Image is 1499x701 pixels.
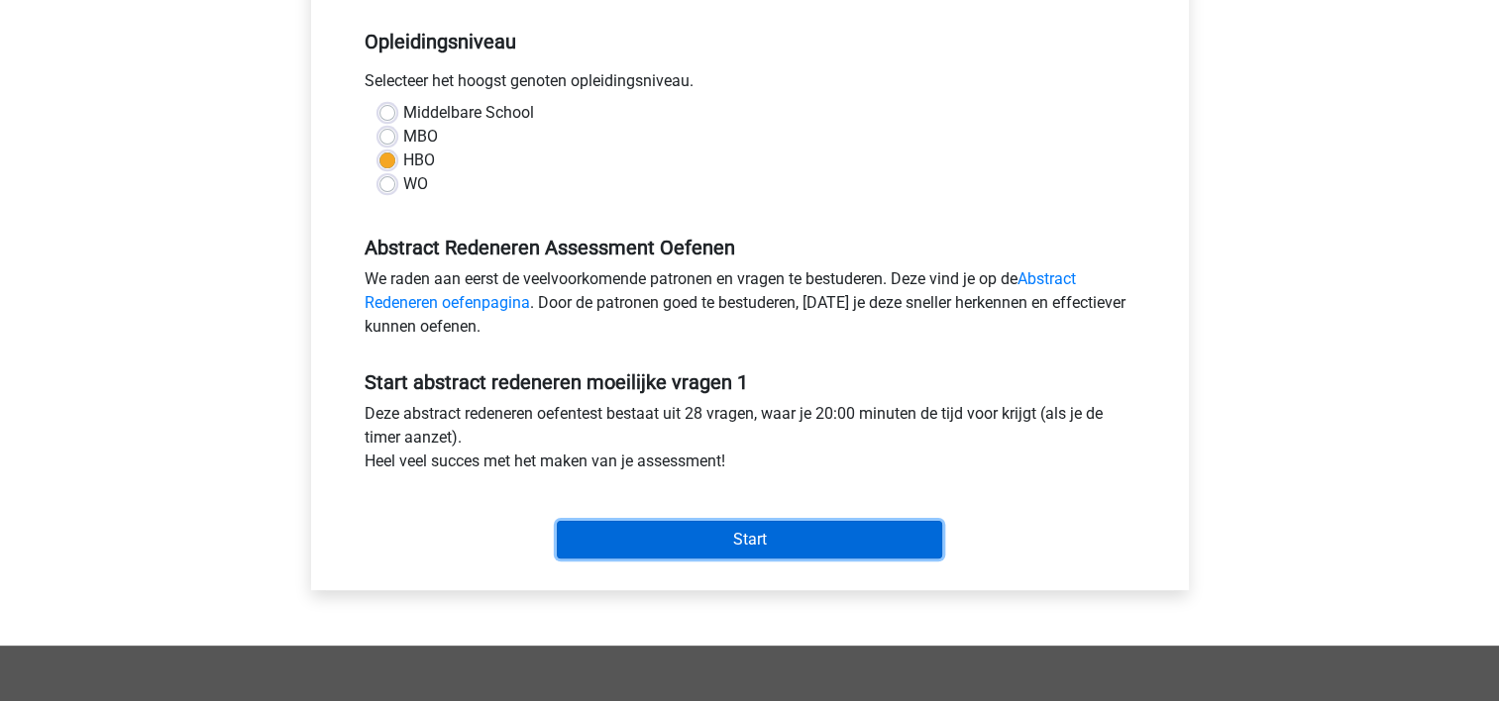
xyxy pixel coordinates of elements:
div: Deze abstract redeneren oefentest bestaat uit 28 vragen, waar je 20:00 minuten de tijd voor krijg... [350,402,1150,481]
input: Start [557,521,942,558]
div: Selecteer het hoogst genoten opleidingsniveau. [350,69,1150,101]
label: HBO [403,149,435,172]
h5: Start abstract redeneren moeilijke vragen 1 [365,370,1135,394]
label: Middelbare School [403,101,534,125]
label: MBO [403,125,438,149]
div: We raden aan eerst de veelvoorkomende patronen en vragen te bestuderen. Deze vind je op de . Door... [350,267,1150,347]
h5: Abstract Redeneren Assessment Oefenen [365,236,1135,259]
h5: Opleidingsniveau [365,22,1135,61]
label: WO [403,172,428,196]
